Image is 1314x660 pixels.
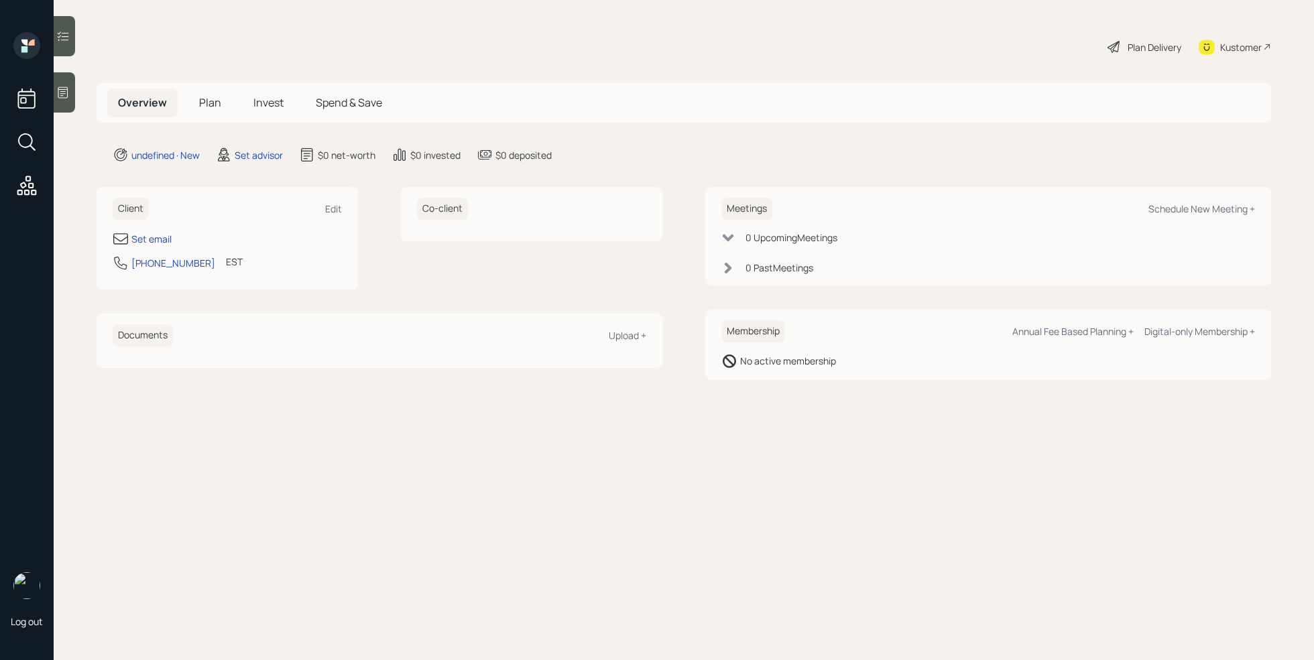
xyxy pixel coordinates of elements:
[1144,325,1255,338] div: Digital-only Membership +
[226,255,243,269] div: EST
[1148,202,1255,215] div: Schedule New Meeting +
[131,232,172,246] div: Set email
[199,95,221,110] span: Plan
[745,261,813,275] div: 0 Past Meeting s
[495,148,552,162] div: $0 deposited
[11,615,43,628] div: Log out
[1012,325,1134,338] div: Annual Fee Based Planning +
[740,354,836,368] div: No active membership
[316,95,382,110] span: Spend & Save
[1128,40,1181,54] div: Plan Delivery
[721,198,772,220] h6: Meetings
[113,198,149,220] h6: Client
[253,95,284,110] span: Invest
[1220,40,1262,54] div: Kustomer
[131,148,200,162] div: undefined · New
[721,320,785,342] h6: Membership
[325,202,342,215] div: Edit
[609,329,646,342] div: Upload +
[318,148,375,162] div: $0 net-worth
[13,572,40,599] img: retirable_logo.png
[235,148,283,162] div: Set advisor
[118,95,167,110] span: Overview
[417,198,468,220] h6: Co-client
[745,230,837,245] div: 0 Upcoming Meeting s
[410,148,461,162] div: $0 invested
[131,256,215,270] div: [PHONE_NUMBER]
[113,324,173,346] h6: Documents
